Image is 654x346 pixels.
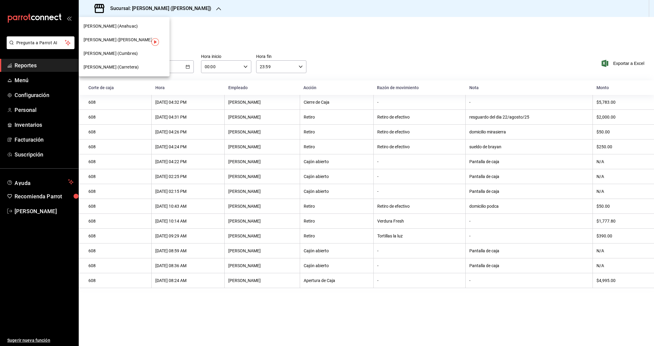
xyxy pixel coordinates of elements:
[84,37,154,43] span: [PERSON_NAME] ([PERSON_NAME])
[79,47,170,60] div: [PERSON_NAME] (Cumbres)
[79,60,170,74] div: [PERSON_NAME] (Carretera)
[79,19,170,33] div: [PERSON_NAME] (Anahuac)
[151,38,159,46] img: Tooltip marker
[79,33,170,47] div: [PERSON_NAME] ([PERSON_NAME])
[84,23,138,29] span: [PERSON_NAME] (Anahuac)
[84,64,139,70] span: [PERSON_NAME] (Carretera)
[84,50,138,57] span: [PERSON_NAME] (Cumbres)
